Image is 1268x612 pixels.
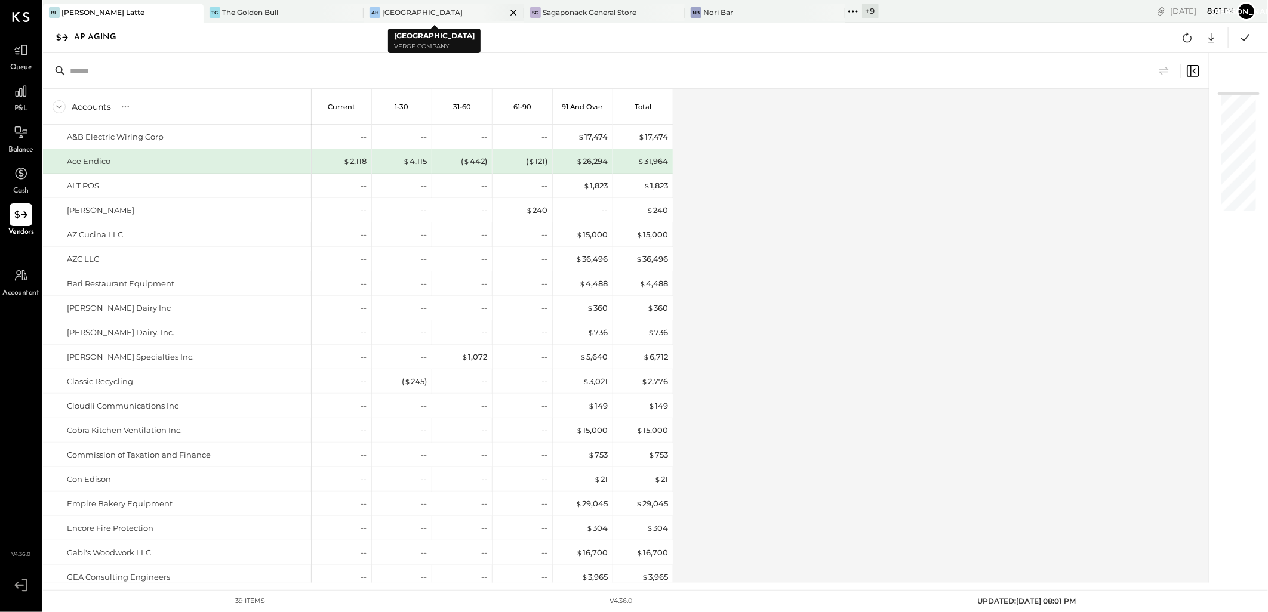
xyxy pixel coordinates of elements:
[421,351,427,363] div: --
[576,425,608,436] div: 15,000
[404,376,411,386] span: $
[647,205,653,215] span: $
[580,351,608,363] div: 5,640
[67,474,111,485] div: Con Edison
[647,205,668,216] div: 240
[642,572,648,582] span: $
[647,302,668,314] div: 360
[67,498,173,509] div: Empire Bakery Equipment
[862,4,879,18] div: + 9
[67,351,194,363] div: [PERSON_NAME] Specialties Inc.
[1,203,41,238] a: Vendors
[67,156,110,167] div: Ace Endico
[61,7,144,17] div: [PERSON_NAME] Latte
[361,571,367,583] div: --
[1170,5,1234,17] div: [DATE]
[461,352,468,361] span: $
[691,7,701,18] div: NB
[576,230,583,239] span: $
[644,181,650,190] span: $
[602,205,608,216] div: --
[67,302,171,314] div: [PERSON_NAME] Dairy Inc
[361,229,367,240] div: --
[977,596,1076,605] span: UPDATED: [DATE] 08:01 PM
[361,205,367,216] div: --
[403,156,410,166] span: $
[643,352,650,361] span: $
[636,229,668,240] div: 15,000
[481,376,487,387] div: --
[421,327,427,338] div: --
[575,254,582,264] span: $
[583,376,589,386] span: $
[513,103,531,111] p: 61-90
[647,523,653,533] span: $
[648,400,668,412] div: 149
[636,498,668,509] div: 29,045
[3,288,39,299] span: Accountant
[541,229,547,240] div: --
[421,254,427,265] div: --
[481,205,487,216] div: --
[382,7,463,17] div: [GEOGRAPHIC_DATA]
[576,229,608,240] div: 15,000
[361,376,367,387] div: --
[587,303,593,313] span: $
[361,425,367,436] div: --
[576,425,583,435] span: $
[394,31,475,40] b: [GEOGRAPHIC_DATA]
[370,7,380,18] div: AH
[541,449,547,460] div: --
[395,103,409,111] p: 1-30
[394,42,475,52] p: Verge Company
[541,351,547,363] div: --
[636,547,668,558] div: 16,700
[361,547,367,558] div: --
[10,63,32,73] span: Queue
[583,376,608,387] div: 3,021
[421,474,427,485] div: --
[361,327,367,338] div: --
[1237,2,1256,21] button: [PERSON_NAME]
[481,523,487,534] div: --
[648,327,654,337] span: $
[541,547,547,558] div: --
[481,254,487,265] div: --
[594,474,608,485] div: 21
[588,401,595,410] span: $
[421,229,427,240] div: --
[67,571,170,583] div: GEA Consulting Engineers
[421,449,427,460] div: --
[343,156,350,166] span: $
[526,156,547,167] div: ( 121 )
[541,327,547,338] div: --
[1,162,41,197] a: Cash
[421,302,427,314] div: --
[541,278,547,289] div: --
[541,498,547,509] div: --
[647,303,654,313] span: $
[638,156,644,166] span: $
[576,156,583,166] span: $
[578,131,608,143] div: 17,474
[587,327,594,337] span: $
[1155,5,1167,17] div: copy link
[581,572,588,582] span: $
[361,400,367,412] div: --
[636,499,642,508] span: $
[636,254,668,265] div: 36,496
[361,278,367,289] div: --
[587,327,608,338] div: 736
[361,498,367,509] div: --
[588,449,608,460] div: 753
[575,498,608,509] div: 29,045
[49,7,60,18] div: BL
[636,230,643,239] span: $
[541,180,547,191] div: --
[402,376,427,387] div: ( 245 )
[72,101,111,113] div: Accounts
[541,376,547,387] div: --
[647,523,668,534] div: 304
[67,254,99,265] div: AZC LLC
[481,571,487,583] div: --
